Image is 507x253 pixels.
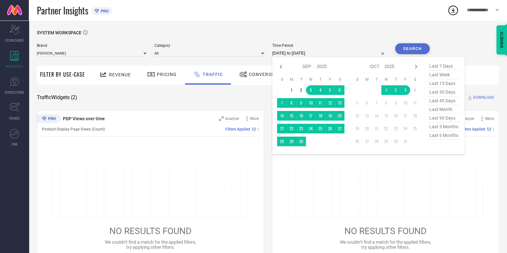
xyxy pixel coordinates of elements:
td: Tue Sep 09 2025 [296,98,306,108]
span: PRO [99,9,109,13]
td: Mon Sep 29 2025 [287,137,296,146]
td: Thu Oct 30 2025 [391,137,401,146]
td: Sat Oct 18 2025 [410,111,420,121]
td: Tue Oct 21 2025 [372,124,381,133]
span: last week [428,71,460,79]
td: Tue Oct 07 2025 [372,98,381,108]
td: Wed Oct 15 2025 [381,111,391,121]
span: SYSTEM WORKSPACE [37,30,81,35]
td: Wed Sep 24 2025 [306,124,316,133]
td: Mon Oct 20 2025 [362,124,372,133]
td: Sat Sep 06 2025 [335,85,344,95]
th: Sunday [277,77,287,82]
td: Thu Sep 18 2025 [316,111,325,121]
td: Wed Sep 03 2025 [306,85,316,95]
span: Conversion [249,72,280,77]
td: Tue Oct 28 2025 [372,137,381,146]
td: Fri Oct 24 2025 [401,124,410,133]
td: Sun Oct 05 2025 [352,98,362,108]
td: Sun Sep 07 2025 [277,98,287,108]
td: Sat Sep 20 2025 [335,111,344,121]
span: last 45 days [428,97,460,105]
span: last 3 months [428,122,460,131]
span: We couldn’t find a match for the applied filters, try applying other filters. [340,240,431,250]
div: Next month [412,63,420,71]
td: Wed Sep 17 2025 [306,111,316,121]
span: We couldn’t find a match for the applied filters, try applying other filters. [105,240,196,250]
span: More [250,116,259,121]
td: Tue Sep 16 2025 [296,111,306,121]
td: Fri Sep 05 2025 [325,85,335,95]
span: SCORECARDS [5,38,24,43]
td: Tue Sep 23 2025 [296,124,306,133]
td: Mon Sep 15 2025 [287,111,296,121]
td: Sat Sep 13 2025 [335,98,344,108]
td: Sun Sep 28 2025 [277,137,287,146]
span: NO RESULTS FOUND [109,226,191,236]
td: Mon Oct 27 2025 [362,137,372,146]
td: Sun Oct 19 2025 [352,124,362,133]
td: Wed Oct 22 2025 [381,124,391,133]
div: Open download list [447,4,459,16]
td: Mon Oct 13 2025 [362,111,372,121]
td: Wed Oct 08 2025 [381,98,391,108]
td: Thu Oct 09 2025 [391,98,401,108]
td: Sun Oct 26 2025 [352,137,362,146]
span: | [258,127,259,131]
td: Tue Sep 30 2025 [296,137,306,146]
td: Fri Sep 26 2025 [325,124,335,133]
span: Analyse [225,116,239,121]
span: More [485,116,494,121]
span: Category [155,43,264,48]
span: last 90 days [428,114,460,122]
th: Monday [362,77,372,82]
div: Premium [37,114,61,124]
td: Thu Sep 11 2025 [316,98,325,108]
button: Search [395,43,430,54]
span: last 7 days [428,62,460,71]
span: last 15 days [428,79,460,88]
span: WORKSPACE [6,64,23,69]
td: Fri Oct 17 2025 [401,111,410,121]
span: Partner Insights [37,4,88,17]
td: Sat Oct 11 2025 [410,98,420,108]
span: Time Period [272,43,387,48]
td: Sat Oct 04 2025 [410,85,420,95]
td: Sun Oct 12 2025 [352,111,362,121]
span: Filters Applied [225,127,250,131]
td: Fri Oct 10 2025 [401,98,410,108]
th: Friday [325,77,335,82]
span: | [493,127,494,131]
td: Fri Oct 31 2025 [401,137,410,146]
span: DOWNLOAD [473,94,494,101]
td: Thu Oct 02 2025 [391,85,401,95]
td: Wed Oct 01 2025 [381,85,391,95]
th: Wednesday [381,77,391,82]
span: last 6 months [428,131,460,140]
span: NO RESULTS FOUND [344,226,427,236]
span: Traffic Widgets ( 2 ) [37,94,77,101]
td: Sat Sep 27 2025 [335,124,344,133]
td: Wed Sep 10 2025 [306,98,316,108]
th: Tuesday [296,77,306,82]
td: Wed Oct 29 2025 [381,137,391,146]
th: Monday [287,77,296,82]
th: Thursday [391,77,401,82]
td: Mon Oct 06 2025 [362,98,372,108]
input: Select time period [272,49,387,57]
td: Fri Oct 03 2025 [401,85,410,95]
td: Sun Sep 21 2025 [277,124,287,133]
th: Tuesday [372,77,381,82]
span: Product Display Page Views (Count) [42,127,105,131]
th: Wednesday [306,77,316,82]
span: Brand [37,43,147,48]
td: Fri Sep 12 2025 [325,98,335,108]
td: Mon Sep 08 2025 [287,98,296,108]
span: FWD [12,142,18,147]
span: Filter By Use-Case [40,71,85,78]
span: Analyse [460,116,474,121]
th: Sunday [352,77,362,82]
span: TRENDS [9,116,20,121]
th: Saturday [410,77,420,82]
td: Tue Sep 02 2025 [296,85,306,95]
